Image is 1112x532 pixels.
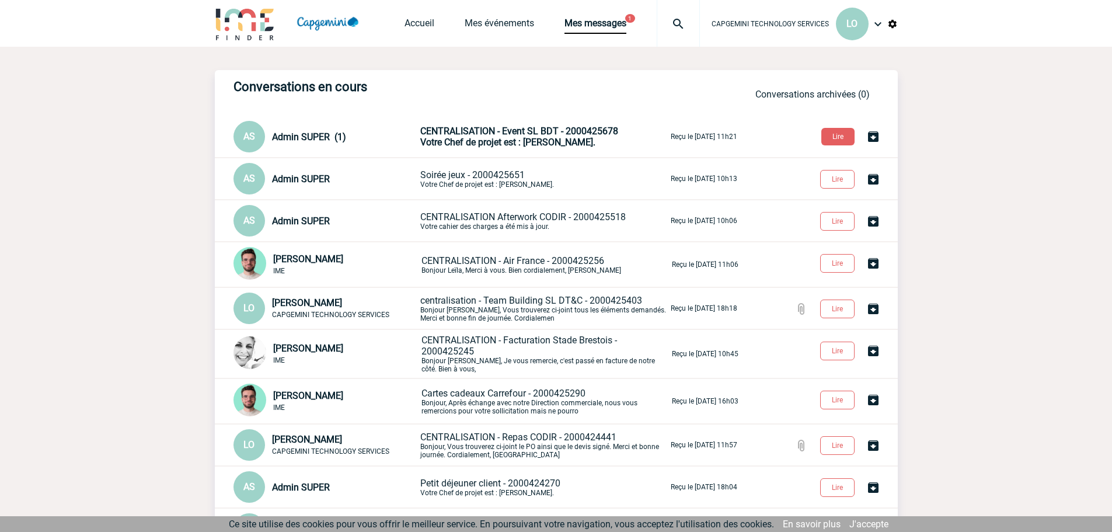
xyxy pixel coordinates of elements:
span: IME [273,356,285,364]
img: Archiver la conversation [866,256,880,270]
p: Bonjour [PERSON_NAME], Vous trouverez ci-joint tous les éléments demandés. Merci et bonne fin de ... [420,295,668,322]
p: Votre Chef de projet est : [PERSON_NAME]. [420,169,668,189]
div: Conversation privée : Client - Agence [233,121,418,152]
span: CAPGEMINI TECHNOLOGY SERVICES [272,311,389,319]
img: Archiver la conversation [866,214,880,228]
a: Lire [811,439,866,450]
a: Lire [811,481,866,492]
button: Lire [820,170,855,189]
p: Reçu le [DATE] 18h04 [671,483,737,491]
span: IME [273,404,285,412]
a: LO [PERSON_NAME] CAPGEMINI TECHNOLOGY SERVICES CENTRALISATION - Repas CODIR - 2000424441Bonjour, ... [233,439,737,450]
img: Archiver la conversation [866,130,880,144]
p: Reçu le [DATE] 10h13 [671,175,737,183]
a: [PERSON_NAME] IME CENTRALISATION - Facturation Stade Brestois - 2000425245Bonjour [PERSON_NAME], ... [233,347,738,359]
img: 121547-2.png [233,384,266,416]
span: CENTRALISATION - Event SL BDT - 2000425678 [420,126,618,137]
a: [PERSON_NAME] IME CENTRALISATION - Air France - 2000425256Bonjour Leïla, Merci à vous. Bien cordi... [233,258,738,269]
span: CENTRALISATION - Repas CODIR - 2000424441 [420,432,616,443]
span: CENTRALISATION - Air France - 2000425256 [421,255,604,266]
img: 103013-0.jpeg [233,336,266,369]
span: CAPGEMINI TECHNOLOGY SERVICES [272,447,389,455]
a: Accueil [405,18,434,34]
p: Bonjour [PERSON_NAME], Je vous remercie, c'est passé en facture de notre côté. Bien à vous, [421,335,670,373]
p: Reçu le [DATE] 11h21 [671,133,737,141]
button: Lire [820,254,855,273]
p: Reçu le [DATE] 11h06 [672,260,738,269]
span: Admin SUPER [272,173,330,185]
p: Reçu le [DATE] 10h45 [672,350,738,358]
a: AS Admin SUPER Petit déjeuner client - 2000424270Votre Chef de projet est : [PERSON_NAME]. Reçu l... [233,481,737,492]
span: [PERSON_NAME] [272,297,342,308]
h3: Conversations en cours [233,79,584,94]
a: [PERSON_NAME] IME Cartes cadeaux Carrefour - 2000425290Bonjour, Après échange avec notre Directio... [233,395,738,406]
span: AS [243,173,255,184]
div: Conversation privée : Client - Agence [233,384,419,419]
span: CENTRALISATION - RIM PER JUIN - 2000423976 [420,516,619,527]
div: Conversation privée : Client - Agence [233,471,418,503]
span: centralisation - Team Building SL DT&C - 2000425403 [420,295,642,306]
p: Reçu le [DATE] 10h06 [671,217,737,225]
button: Lire [820,478,855,497]
div: Conversation privée : Client - Agence [233,293,418,324]
button: Lire [820,300,855,318]
img: Archiver la conversation [866,172,880,186]
span: AS [243,215,255,226]
p: Bonjour, Vous trouverez ci-joint le PO ainsi que le devis signé. Merci et bonne journée. Cordiale... [420,432,668,459]
span: LO [243,439,255,450]
a: Mes événements [465,18,534,34]
span: LO [846,18,857,29]
p: Votre cahier des charges a été mis à jour. [420,211,668,231]
a: J'accepte [849,519,888,530]
p: Votre Chef de projet est : [PERSON_NAME]. [420,478,668,497]
img: Archiver la conversation [866,481,880,495]
button: 1 [625,14,635,23]
span: IME [273,267,285,275]
span: Soirée jeux - 2000425651 [420,169,525,180]
a: AS Admin SUPER Soirée jeux - 2000425651Votre Chef de projet est : [PERSON_NAME]. Reçu le [DATE] 1... [233,172,737,183]
a: AS Admin SUPER (1) CENTRALISATION - Event SL BDT - 2000425678Votre Chef de projet est : [PERSON_N... [233,130,737,141]
button: Lire [820,391,855,409]
span: Ce site utilise des cookies pour vous offrir le meilleur service. En poursuivant votre navigation... [229,519,774,530]
a: Lire [812,130,866,141]
img: IME-Finder [215,7,276,40]
a: Lire [811,394,866,405]
a: Conversations archivées (0) [755,89,870,100]
button: Lire [820,342,855,360]
img: 121547-2.png [233,247,266,280]
a: En savoir plus [783,519,841,530]
span: Petit déjeuner client - 2000424270 [420,478,560,489]
span: [PERSON_NAME] [273,253,343,265]
img: Archiver la conversation [866,393,880,407]
span: [PERSON_NAME] [273,343,343,354]
p: Reçu le [DATE] 18h18 [671,304,737,312]
img: Archiver la conversation [866,439,880,453]
span: Votre Chef de projet est : [PERSON_NAME]. [420,137,595,148]
a: Mes messages [564,18,626,34]
a: Lire [811,302,866,314]
a: AS Admin SUPER CENTRALISATION Afterwork CODIR - 2000425518Votre cahier des charges a été mis à jo... [233,214,737,225]
a: Lire [811,257,866,268]
span: CENTRALISATION - Facturation Stade Brestois - 2000425245 [421,335,617,357]
div: Conversation privée : Client - Agence [233,205,418,237]
p: Reçu le [DATE] 11h57 [671,441,737,449]
div: Conversation privée : Client - Agence [233,336,419,371]
button: Lire [820,212,855,231]
p: Bonjour Leïla, Merci à vous. Bien cordialement, [PERSON_NAME] [421,255,670,274]
img: Archiver la conversation [866,344,880,358]
span: [PERSON_NAME] [272,434,342,445]
img: Archiver la conversation [866,302,880,316]
a: Lire [811,215,866,226]
a: Lire [811,173,866,184]
div: Conversation privée : Client - Agence [233,429,418,461]
div: Conversation privée : Client - Agence [233,163,418,194]
p: Reçu le [DATE] 16h03 [672,397,738,405]
a: LO [PERSON_NAME] CAPGEMINI TECHNOLOGY SERVICES centralisation - Team Building SL DT&C - 200042540... [233,302,737,313]
span: AS [243,481,255,492]
span: CENTRALISATION Afterwork CODIR - 2000425518 [420,211,626,222]
span: Admin SUPER [272,215,330,227]
p: Bonjour, Après échange avec notre Direction commerciale, nous vous remercions pour votre sollicit... [421,388,670,415]
button: Lire [820,436,855,455]
span: AS [243,131,255,142]
span: LO [243,302,255,314]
